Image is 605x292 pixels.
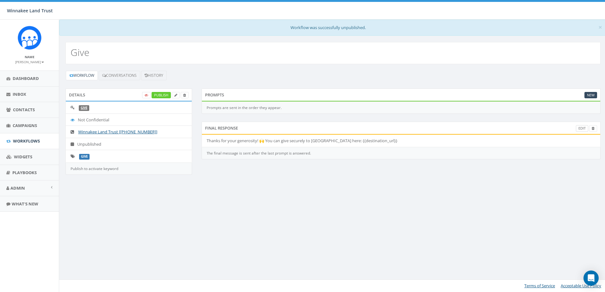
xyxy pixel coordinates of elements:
[13,91,26,97] span: Inbox
[65,88,192,101] div: Details
[561,283,601,289] a: Acceptable Use Policy
[65,163,192,175] div: Publish to activate keyword
[66,113,192,126] li: Not Confidential
[598,23,602,32] span: ×
[583,271,599,286] div: Open Intercom Messenger
[152,92,171,99] a: Publish
[202,88,601,101] div: Prompts
[10,185,25,191] span: Admin
[13,138,40,144] span: Workflows
[141,71,167,80] a: History
[66,138,192,150] li: Unpublished
[14,154,32,160] span: Widgets
[13,123,37,128] span: Campaigns
[7,8,53,14] span: Winnakee Land Trust
[524,283,555,289] a: Terms of Service
[202,135,600,147] li: Thanks for your generosity! 🙌 You can give securely to [GEOGRAPHIC_DATA] here: {{destination_url}}
[202,122,601,134] div: Final Response
[25,55,34,59] small: Name
[13,76,39,81] span: Dashboard
[18,26,41,50] img: Rally_Corp_Icon.png
[598,24,602,31] button: Close
[81,106,87,110] a: Give
[99,71,140,80] a: Conversations
[15,59,44,64] a: [PERSON_NAME]
[202,147,601,159] div: The final message is sent after the last prompt is answered.
[78,129,157,135] a: Winnakee Land Trust [[PHONE_NUMBER]]
[584,92,597,99] a: New
[12,201,38,207] span: What's New
[79,154,90,160] label: Give
[202,102,601,114] div: Prompts are sent in the order they appear.
[12,170,37,175] span: Playbooks
[576,125,588,132] a: Edit
[71,47,89,58] h2: Give
[15,60,44,64] small: [PERSON_NAME]
[66,71,98,80] a: Workflow
[13,107,35,113] span: Contacts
